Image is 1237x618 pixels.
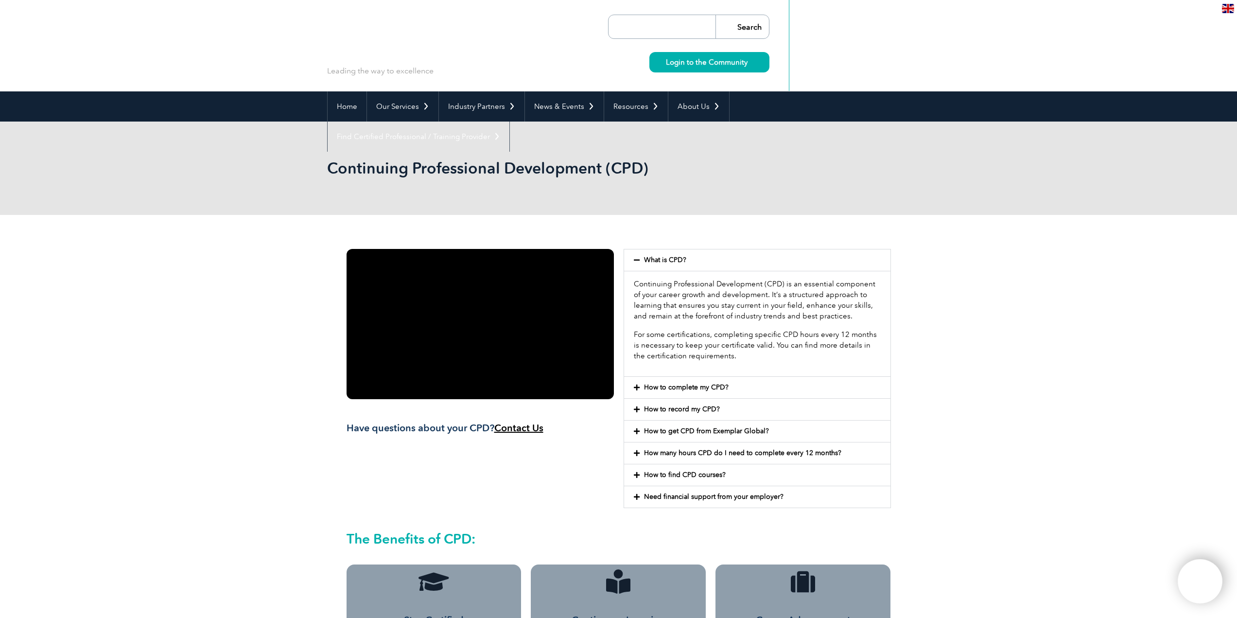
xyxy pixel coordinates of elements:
div: How to get CPD from Exemplar Global? [624,421,890,442]
div: Need financial support from your employer? [624,486,890,508]
a: Resources [604,91,668,122]
a: How many hours CPD do I need to complete every 12 months? [644,449,841,457]
div: What is CPD? [624,249,890,271]
a: How to record my CPD? [644,405,720,413]
a: What is CPD? [644,256,686,264]
a: Need financial support from your employer? [644,493,784,501]
a: Login to the Community [649,52,769,72]
div: How many hours CPD do I need to complete every 12 months? [624,442,890,464]
a: About Us [668,91,729,122]
h2: The Benefits of CPD: [347,531,891,547]
a: Industry Partners [439,91,524,122]
a: How to find CPD courses? [644,471,726,479]
a: Contact Us [494,422,543,434]
a: How to get CPD from Exemplar Global? [644,427,769,435]
p: For some certifications, completing specific CPD hours every 12 months is necessary to keep your ... [634,329,881,361]
p: Continuing Professional Development (CPD) is an essential component of your career growth and dev... [634,279,881,321]
a: Find Certified Professional / Training Provider [328,122,509,152]
a: Our Services [367,91,438,122]
input: Search [715,15,769,38]
a: Home [328,91,366,122]
a: How to complete my CPD? [644,383,729,391]
div: What is CPD? [624,271,890,376]
img: en [1222,4,1234,13]
div: How to find CPD courses? [624,464,890,486]
h3: Have questions about your CPD? [347,422,614,434]
div: How to record my CPD? [624,399,890,420]
h2: Continuing Professional Development (CPD) [327,160,735,176]
div: How to complete my CPD? [624,377,890,398]
a: News & Events [525,91,604,122]
img: svg+xml;nitro-empty-id=MzYyOjIyMw==-1;base64,PHN2ZyB2aWV3Qm94PSIwIDAgMTEgMTEiIHdpZHRoPSIxMSIgaGVp... [748,59,753,65]
p: Leading the way to excellence [327,66,434,76]
img: svg+xml;nitro-empty-id=MTY0ODoxMTY=-1;base64,PHN2ZyB2aWV3Qm94PSIwIDAgNDAwIDQwMCIgd2lkdGg9IjQwMCIg... [1188,569,1212,594]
